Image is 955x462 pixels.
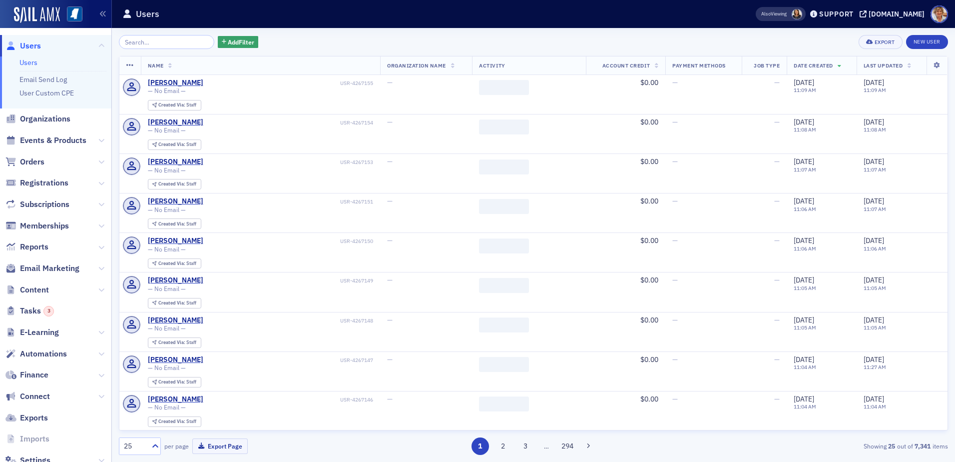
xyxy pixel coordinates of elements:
[5,156,44,167] a: Orders
[158,181,196,187] div: Staff
[479,199,529,214] span: ‌
[20,156,44,167] span: Orders
[5,412,48,423] a: Exports
[864,245,886,252] time: 11:06 AM
[887,441,897,450] strong: 25
[158,220,186,227] span: Created Via :
[794,126,816,133] time: 11:08 AM
[158,418,186,424] span: Created Via :
[148,157,203,166] a: [PERSON_NAME]
[148,78,203,87] div: [PERSON_NAME]
[5,327,59,338] a: E-Learning
[906,35,948,49] a: New User
[640,196,658,205] span: $0.00
[794,315,814,324] span: [DATE]
[20,433,49,444] span: Imports
[20,113,70,124] span: Organizations
[559,437,576,455] button: 294
[124,441,146,451] div: 25
[672,394,678,403] span: —
[774,78,780,87] span: —
[931,5,948,23] span: Profile
[472,437,489,455] button: 1
[20,412,48,423] span: Exports
[864,284,886,291] time: 11:05 AM
[158,419,196,424] div: Staff
[148,206,186,213] span: — No Email —
[5,241,48,252] a: Reports
[479,396,529,411] span: ‌
[913,441,933,450] strong: 7,341
[672,62,726,69] span: Payment Methods
[205,159,373,165] div: USR-4267153
[794,205,816,212] time: 11:06 AM
[136,8,159,20] h1: Users
[5,284,49,295] a: Content
[158,379,196,385] div: Staff
[148,87,186,94] span: — No Email —
[158,101,186,108] span: Created Via :
[148,258,201,269] div: Created Via: Staff
[148,337,201,348] div: Created Via: Staff
[20,220,69,231] span: Memberships
[158,299,186,306] span: Created Via :
[672,117,678,126] span: —
[158,260,186,266] span: Created Via :
[864,394,884,403] span: [DATE]
[20,40,41,51] span: Users
[148,285,186,292] span: — No Email —
[158,339,186,345] span: Created Via :
[479,278,529,293] span: ‌
[387,355,393,364] span: —
[5,113,70,124] a: Organizations
[20,241,48,252] span: Reports
[517,437,534,455] button: 3
[148,197,203,206] div: [PERSON_NAME]
[14,7,60,23] a: SailAMX
[774,315,780,324] span: —
[869,9,925,18] div: [DOMAIN_NAME]
[19,75,67,84] a: Email Send Log
[148,166,186,174] span: — No Email —
[794,355,814,364] span: [DATE]
[602,62,650,69] span: Account Credit
[794,245,816,252] time: 11:06 AM
[387,394,393,403] span: —
[640,355,658,364] span: $0.00
[387,236,393,245] span: —
[774,196,780,205] span: —
[864,403,886,410] time: 11:04 AM
[819,9,854,18] div: Support
[148,316,203,325] div: [PERSON_NAME]
[761,10,771,17] div: Also
[148,377,201,387] div: Created Via: Staff
[640,157,658,166] span: $0.00
[148,276,203,285] div: [PERSON_NAME]
[228,37,254,46] span: Add Filter
[794,117,814,126] span: [DATE]
[794,275,814,284] span: [DATE]
[205,277,373,284] div: USR-4267149
[864,196,884,205] span: [DATE]
[192,438,248,454] button: Export Page
[205,357,373,363] div: USR-4267147
[794,86,816,93] time: 11:09 AM
[148,355,203,364] a: [PERSON_NAME]
[864,62,903,69] span: Last Updated
[205,317,373,324] div: USR-4267148
[794,284,816,291] time: 11:05 AM
[679,441,948,450] div: Showing out of items
[158,221,196,227] div: Staff
[875,39,895,45] div: Export
[20,177,68,188] span: Registrations
[754,62,780,69] span: Job Type
[640,236,658,245] span: $0.00
[640,78,658,87] span: $0.00
[672,315,678,324] span: —
[864,363,886,370] time: 11:27 AM
[148,179,201,189] div: Created Via: Staff
[774,275,780,284] span: —
[43,306,54,316] div: 3
[794,166,816,173] time: 11:07 AM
